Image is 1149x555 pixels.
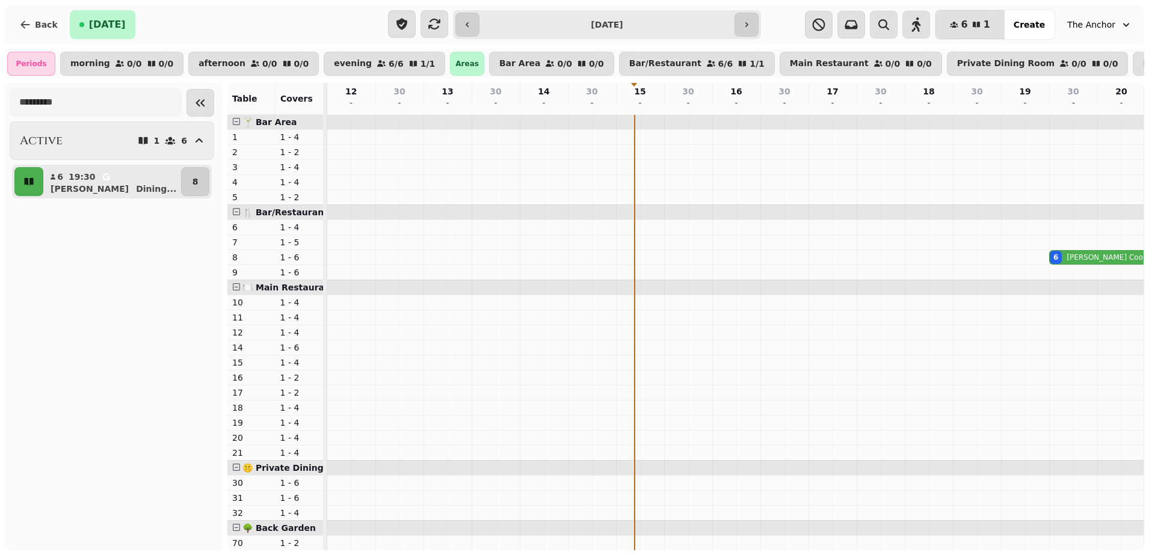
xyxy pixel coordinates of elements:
p: 1 - 6 [280,266,319,278]
p: 10 [232,296,271,308]
span: Back [35,20,58,29]
p: 8 [232,251,271,263]
button: afternoon0/00/0 [188,52,319,76]
p: 3 [232,161,271,173]
p: 1 - 6 [280,342,319,354]
p: [PERSON_NAME] Cook [1067,253,1147,262]
p: afternoon [199,59,245,69]
button: The Anchor [1060,14,1139,35]
p: 1 - 4 [280,327,319,339]
span: [DATE] [89,20,126,29]
p: 14 [232,342,271,354]
p: 30 [490,85,501,97]
p: 1 - 6 [280,477,319,489]
p: 1 - 4 [280,131,319,143]
p: 13 [442,85,453,97]
h2: Active [20,132,63,149]
span: 🍴 Bar/Restaurant [242,207,328,217]
p: 0 / 0 [589,60,604,68]
p: evening [334,59,372,69]
p: morning [70,59,110,69]
p: 0 [1117,100,1126,112]
p: 0 / 0 [886,60,901,68]
p: 1 [232,131,271,143]
p: 30 [971,85,982,97]
p: 12 [345,85,357,97]
p: 31 [232,492,271,504]
p: 0 [972,100,982,112]
p: 1 - 4 [280,402,319,414]
p: 0 / 0 [159,60,174,68]
p: 0 [635,100,645,112]
div: 6 [1053,253,1058,262]
p: 30 [682,85,694,97]
p: 1 - 4 [280,161,319,173]
p: 4 [232,176,271,188]
p: 17 [827,85,838,97]
button: Bar/Restaurant6/61/1 [619,52,775,76]
p: 1 - 2 [280,372,319,384]
p: 1 - 4 [280,176,319,188]
p: 0 [395,100,404,112]
p: 0 / 0 [1103,60,1118,68]
p: 30 [875,85,886,97]
p: 19 [1019,85,1030,97]
p: 6 [1068,100,1078,112]
p: 1 - 2 [280,191,319,203]
p: 5 [232,191,271,203]
p: 19 [232,417,271,429]
p: 1 - 4 [280,221,319,233]
button: Create [1004,10,1055,39]
p: 30 [393,85,405,97]
p: 9 [232,266,271,278]
span: 🤫 Private Dining Room [242,463,353,473]
p: 1 - 4 [280,417,319,429]
span: 🌳 Back Garden [242,523,316,533]
p: 19:30 [69,171,96,183]
p: 8 [193,176,199,188]
div: Areas [450,52,484,76]
p: 30 [1067,85,1079,97]
p: 2 [232,146,271,158]
button: 61 [935,10,1005,39]
p: 0 [924,100,934,112]
p: 14 [538,85,549,97]
p: 1 / 1 [420,60,436,68]
p: Main Restaurant [790,59,869,69]
p: 1 / 1 [750,60,765,68]
button: Collapse sidebar [186,89,214,117]
p: 0 / 0 [917,60,932,68]
p: 0 [347,100,356,112]
button: 8 [181,167,209,196]
p: 1 - 6 [280,492,319,504]
button: Active16 [10,121,214,160]
span: 🍸 Bar Area [242,117,297,127]
button: evening6/61/1 [324,52,445,76]
p: 0 / 0 [127,60,142,68]
p: 1 - 5 [280,236,319,248]
p: 16 [232,372,271,384]
button: Back [10,10,67,39]
p: 6 [57,171,64,183]
p: 70 [232,537,271,549]
p: 17 [232,387,271,399]
p: 1 - 4 [280,507,319,519]
p: 0 [780,100,789,112]
p: 0 [683,100,693,112]
p: 1 - 4 [280,357,319,369]
span: 1 [984,20,990,29]
p: 0 [732,100,741,112]
p: Bar Area [499,59,541,69]
p: 15 [232,357,271,369]
p: 6 / 6 [718,60,733,68]
p: 0 / 0 [294,60,309,68]
span: Covers [280,94,313,103]
p: [PERSON_NAME] [51,183,129,195]
button: 619:30[PERSON_NAME]Dining... [46,167,179,196]
p: 15 [634,85,645,97]
p: 1 - 4 [280,432,319,444]
p: 0 [587,100,597,112]
p: 20 [1115,85,1127,97]
p: 18 [923,85,934,97]
p: Private Dining Room [957,59,1055,69]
